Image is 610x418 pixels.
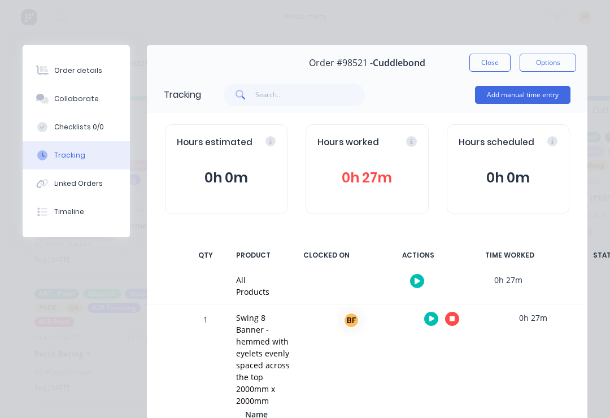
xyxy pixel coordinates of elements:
input: Search... [255,84,365,106]
div: Collaborate [54,94,99,104]
button: 0h 27m [317,167,416,189]
button: Linked Orders [23,169,130,198]
div: Order details [54,66,102,76]
button: Collaborate [23,85,130,113]
button: 0h 0m [459,167,557,189]
button: 0h 0m [177,167,276,189]
div: QTY [189,243,223,267]
button: Add manual time entry [475,86,570,104]
span: Hours estimated [177,136,252,149]
div: PRODUCT [229,243,277,267]
div: Tracking [164,88,201,102]
div: ACTIONS [376,243,460,267]
button: Checklists 0/0 [23,113,130,141]
div: Timeline [54,207,84,217]
div: Tracking [54,150,85,160]
span: Cuddlebond [373,58,425,68]
div: 0h 27m [491,305,576,330]
div: CLOCKED ON [284,243,369,267]
span: Hours scheduled [459,136,534,149]
button: Timeline [23,198,130,226]
button: Order details [23,56,130,85]
div: 0h 27m [466,267,551,293]
button: Close [469,54,511,72]
button: Tracking [23,141,130,169]
span: Hours worked [317,136,379,149]
div: All Products [236,274,269,298]
div: TIME WORKED [467,243,552,267]
div: Linked Orders [54,178,103,189]
button: Options [520,54,576,72]
span: Order #98521 - [309,58,373,68]
div: Swing 8 Banner - hemmed with eyelets evenly spaced across the top 2000mm x 2000mm [236,312,294,407]
div: BF [343,312,360,329]
div: Checklists 0/0 [54,122,104,132]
